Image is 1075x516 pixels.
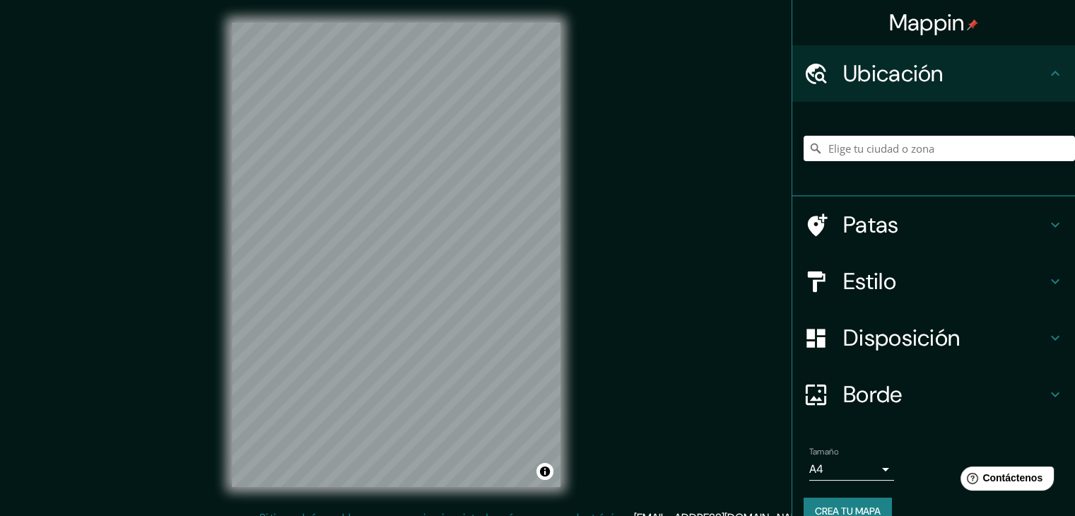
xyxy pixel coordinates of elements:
div: Patas [792,197,1075,253]
font: Mappin [889,8,965,37]
img: pin-icon.png [967,19,978,30]
div: Disposición [792,310,1075,366]
canvas: Mapa [232,23,560,487]
font: Ubicación [843,59,944,88]
iframe: Lanzador de widgets de ayuda [949,461,1059,500]
div: Borde [792,366,1075,423]
div: A4 [809,458,894,481]
font: A4 [809,462,823,476]
div: Ubicación [792,45,1075,102]
font: Borde [843,380,903,409]
font: Patas [843,210,899,240]
button: Activar o desactivar atribución [536,463,553,480]
div: Estilo [792,253,1075,310]
input: Elige tu ciudad o zona [804,136,1075,161]
font: Tamaño [809,446,838,457]
font: Estilo [843,266,896,296]
font: Disposición [843,323,960,353]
